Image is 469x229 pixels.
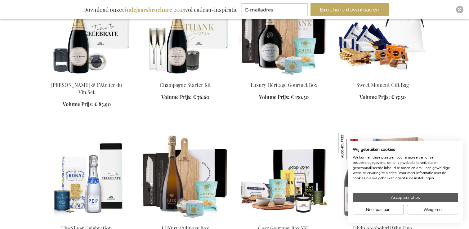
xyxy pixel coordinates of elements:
a: Sweet Moment Gift Bag [356,82,409,88]
span: Volume Prijs: [63,101,93,107]
span: € 150,50 [291,94,309,100]
a: Volume Prijs: € 150,50 [259,94,309,101]
span: € 85,90 [94,101,111,107]
img: The Silver Celebration [42,133,131,220]
span: Accepteer alles [391,194,420,201]
b: eindejaarsbrochure 2025 [122,6,185,13]
span: € 17,50 [391,94,406,100]
h2: Wij gebruiken cookies [353,147,458,152]
a: LUXury Culinary Box [141,217,230,223]
img: LUXury Culinary Box [141,133,230,220]
a: Luxury Héritage Gourmet Box [251,82,317,88]
img: Cosy Gourmet Box XXL [239,133,328,220]
div: Download onze vol cadeau-inspiratie [80,3,240,16]
span: Volume Prijs: [161,94,192,100]
form: marketing offers and promotions [242,3,309,18]
button: Pas cookie voorkeuren aan [353,205,404,214]
a: Luxury Héritage Gourmet Box [239,74,328,80]
a: Champagne Starter Kit [141,74,230,80]
img: Divin Non-Alcoholic Wine Duo [338,133,427,220]
p: We kunnen deze plaatsen voor analyse van onze bezoekersgegevens, om onze website te verbeteren, g... [353,155,458,181]
span: Volume Prijs: [259,94,289,100]
a: Sweet Moment Gift Bag [338,74,427,80]
span: Nee, pas aan [366,206,391,213]
input: E-mailadres [242,3,307,16]
a: Divin Non-Alcoholic Wine Duo Divin Alcoholvrij Wijn Duo [338,217,427,223]
a: Volume Prijs: € 17,50 [360,94,406,101]
button: Alle cookies weigeren [407,205,458,214]
img: Close [458,8,462,11]
a: The Silver Celebration [42,217,131,223]
div: Close [456,6,463,13]
span: € 76,60 [193,94,209,100]
button: Accepteer alle cookies [353,193,458,202]
img: Divin Alcoholvrij Wijn Duo [338,133,365,159]
span: Volume Prijs: [360,94,390,100]
a: Volume Prijs: € 76,60 [161,94,209,101]
a: Laurent Perrier & L’Atelier du Vin Set [42,74,131,80]
span: Weigeren [423,206,442,213]
a: Cosy Gourmet Box XXL [239,217,328,223]
a: [PERSON_NAME] & L’Atelier du Vin Set [51,82,122,95]
a: Volume Prijs: € 85,90 [63,101,111,108]
a: Champagne Starter Kit [160,82,211,88]
button: Brochure downloaden [310,3,389,16]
